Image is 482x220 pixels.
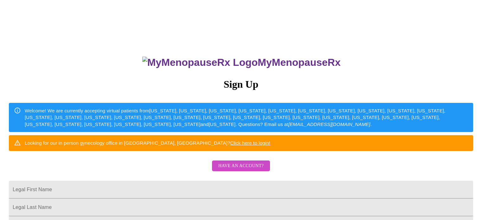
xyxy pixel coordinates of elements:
div: Looking for our in person gynecology office in [GEOGRAPHIC_DATA], [GEOGRAPHIC_DATA]? [25,137,270,149]
a: Click here to login! [230,140,270,146]
span: Have an account? [218,162,264,170]
h3: Sign Up [9,79,473,90]
h3: MyMenopauseRx [10,57,473,68]
div: Welcome! We are currently accepting virtual patients from [US_STATE], [US_STATE], [US_STATE], [US... [25,105,468,130]
button: Have an account? [212,160,270,172]
a: Have an account? [210,167,272,173]
img: MyMenopauseRx Logo [142,57,258,68]
em: [EMAIL_ADDRESS][DOMAIN_NAME] [288,122,370,127]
